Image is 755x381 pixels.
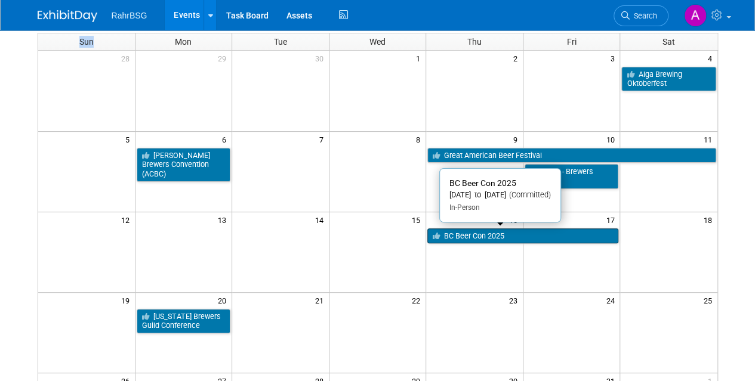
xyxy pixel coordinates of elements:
[702,132,717,147] span: 11
[274,37,287,47] span: Tue
[415,132,426,147] span: 8
[318,132,329,147] span: 7
[567,37,577,47] span: Fri
[175,37,192,47] span: Mon
[120,212,135,227] span: 12
[38,10,97,22] img: ExhibitDay
[449,190,551,200] div: [DATE] to [DATE]
[427,228,618,244] a: BC Beer Con 2025
[415,51,426,66] span: 1
[314,212,329,227] span: 14
[79,37,94,47] span: Sun
[609,51,620,66] span: 3
[467,37,482,47] span: Thu
[137,309,231,333] a: [US_STATE] Brewers Guild Conference
[630,11,657,20] span: Search
[605,132,620,147] span: 10
[411,212,426,227] span: 15
[662,37,675,47] span: Sat
[605,293,620,308] span: 24
[427,148,716,163] a: Great American Beer Festival
[605,212,620,227] span: 17
[120,293,135,308] span: 19
[621,67,716,91] a: Alga Brewing Oktoberfest
[512,51,523,66] span: 2
[314,293,329,308] span: 21
[614,5,668,26] a: Search
[137,148,231,182] a: [PERSON_NAME] Brewers Convention (ACBC)
[314,51,329,66] span: 30
[217,51,232,66] span: 29
[702,293,717,308] span: 25
[449,178,516,188] span: BC Beer Con 2025
[684,4,707,27] img: Anna-Lisa Brewer
[124,132,135,147] span: 5
[217,293,232,308] span: 20
[369,37,386,47] span: Wed
[411,293,426,308] span: 22
[112,11,147,20] span: RahrBSG
[707,51,717,66] span: 4
[217,212,232,227] span: 13
[525,164,619,188] a: GABF - Brewers Lunch
[512,132,523,147] span: 9
[449,203,480,212] span: In-Person
[506,190,551,199] span: (Committed)
[221,132,232,147] span: 6
[702,212,717,227] span: 18
[508,293,523,308] span: 23
[120,51,135,66] span: 28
